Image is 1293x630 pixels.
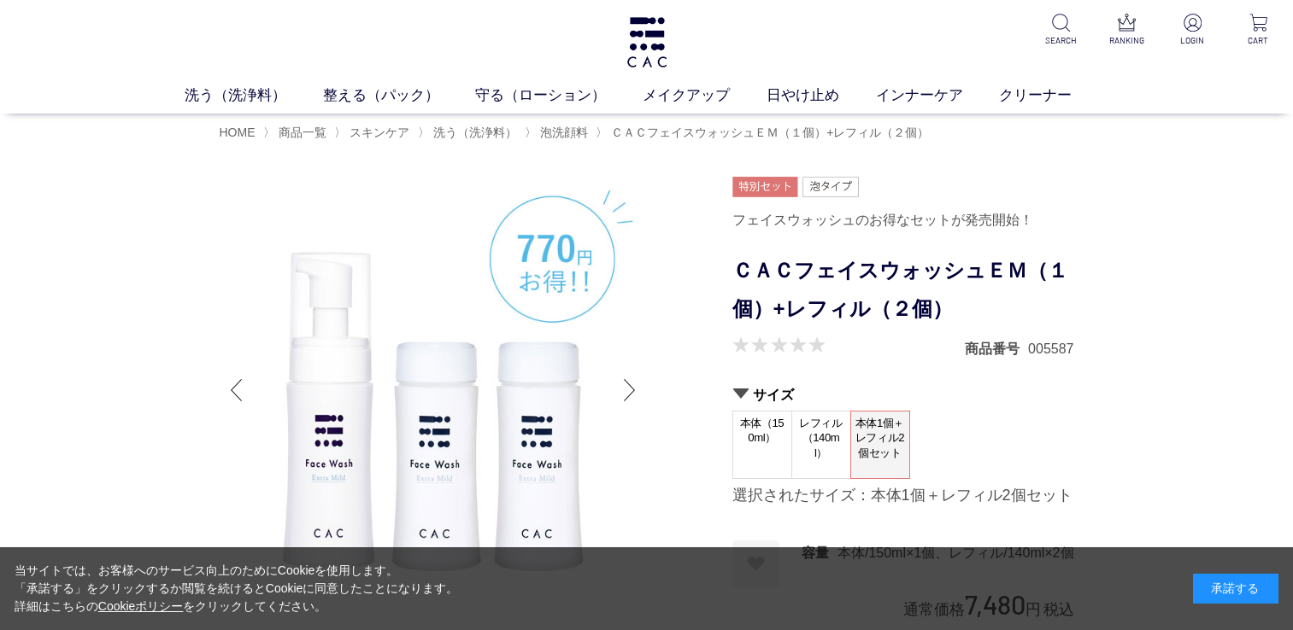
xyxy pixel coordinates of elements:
span: ＣＡＣフェイスウォッシュＥＭ（１個）+レフィル（２個） [611,125,929,139]
li: 〉 [263,125,331,141]
a: ＣＡＣフェイスウォッシュＥＭ（１個）+レフィル（２個） [608,125,929,139]
p: CART [1237,34,1279,47]
a: 商品一覧 [275,125,326,139]
h1: ＣＡＣフェイスウォッシュＥＭ（１個）+レフィル（２個） [732,252,1074,329]
p: LOGIN [1172,34,1214,47]
a: 整える（パック） [323,85,476,107]
a: 泡洗顔料 [537,125,588,139]
li: 〉 [334,125,414,141]
li: 〉 [418,125,521,141]
img: ＣＡＣフェイスウォッシュＥＭ（１個）+レフィル（２個） 本体1個＋レフィル2個セット [220,177,647,604]
li: 〉 [596,125,933,141]
a: お気に入りに登録する [732,540,779,587]
a: インナーケア [876,85,1000,107]
img: 泡タイプ [802,177,859,197]
a: RANKING [1106,14,1148,47]
a: Cookieポリシー [98,599,184,613]
span: 商品一覧 [279,125,326,139]
a: 日やけ止め [767,85,876,107]
a: クリーナー [999,85,1108,107]
a: SEARCH [1040,14,1082,47]
span: 本体（150ml） [733,411,791,460]
span: スキンケア [350,125,409,139]
div: 当サイトでは、お客様へのサービス向上のためにCookieを使用します。 「承諾する」をクリックするか閲覧を続けるとCookieに同意したことになります。 詳細はこちらの をクリックしてください。 [15,562,459,615]
h2: サイズ [732,386,1074,404]
div: フェイスウォッシュのお得なセットが発売開始！ [732,206,1074,235]
span: 泡洗顔料 [540,125,588,139]
a: LOGIN [1172,14,1214,47]
dt: 容量 [802,544,838,562]
a: スキンケア [346,125,409,139]
a: 守る（ローション） [475,85,643,107]
img: 特別セット [732,177,798,197]
dd: 005587 [1028,340,1073,358]
span: 洗う（洗浄料） [433,125,517,139]
li: 〉 [525,125,592,141]
img: logo [625,17,669,67]
dt: 商品番号 [965,340,1028,358]
a: HOME [220,125,256,139]
span: レフィル（140ml） [792,411,850,465]
p: SEARCH [1040,34,1082,47]
a: メイクアップ [643,85,767,107]
div: 承諾する [1193,574,1278,604]
div: 選択されたサイズ：本体1個＋レフィル2個セット [732,486,1074,506]
a: 洗う（洗浄料） [430,125,517,139]
a: CART [1237,14,1279,47]
a: 洗う（洗浄料） [185,85,323,107]
span: 本体1個＋レフィル2個セット [851,411,909,465]
p: RANKING [1106,34,1148,47]
dd: 本体/150ml×1個、レフィル/140ml×2個 [838,544,1074,562]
